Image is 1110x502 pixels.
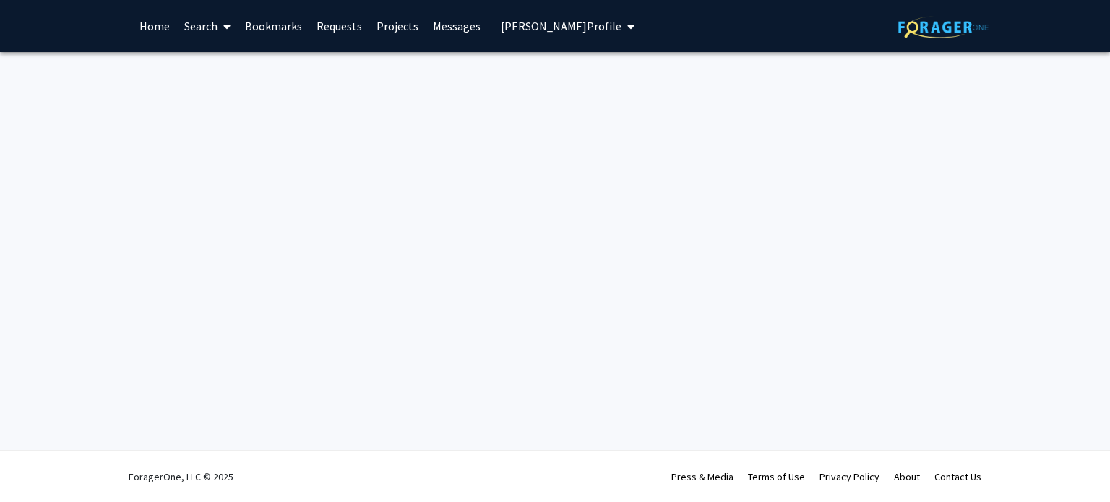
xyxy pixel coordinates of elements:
[177,1,238,51] a: Search
[748,470,805,483] a: Terms of Use
[129,451,233,502] div: ForagerOne, LLC © 2025
[934,470,981,483] a: Contact Us
[238,1,309,51] a: Bookmarks
[894,470,920,483] a: About
[132,1,177,51] a: Home
[671,470,733,483] a: Press & Media
[819,470,879,483] a: Privacy Policy
[309,1,369,51] a: Requests
[426,1,488,51] a: Messages
[898,16,989,38] img: ForagerOne Logo
[501,19,621,33] span: [PERSON_NAME] Profile
[369,1,426,51] a: Projects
